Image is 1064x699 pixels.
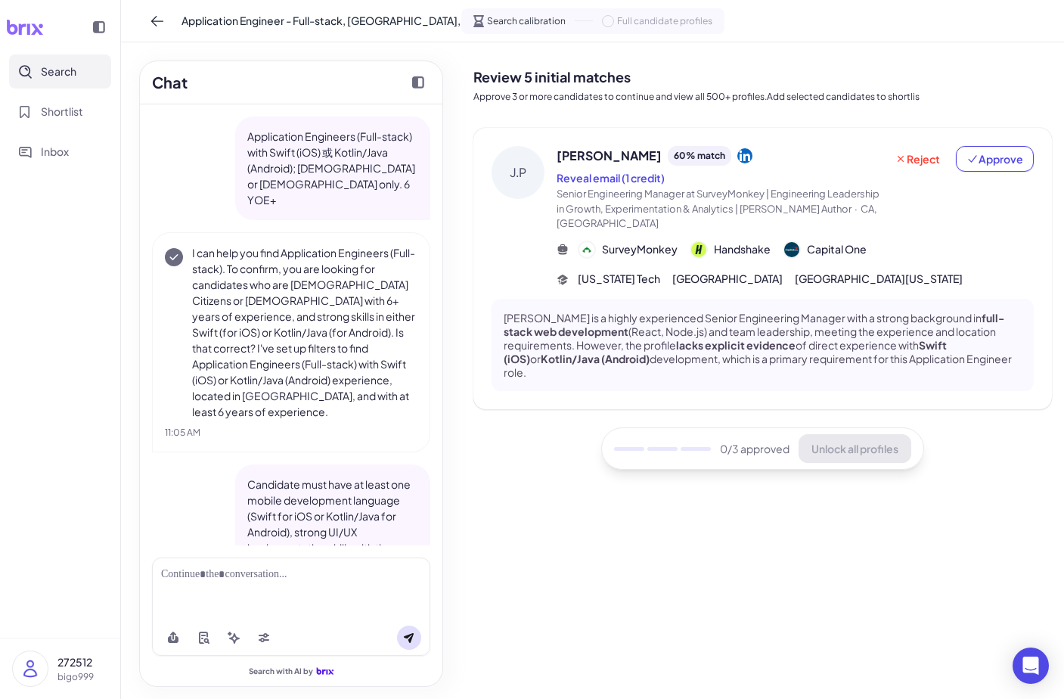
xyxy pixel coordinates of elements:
span: Senior Engineering Manager at SurveyMonkey | Engineering Leadership in Growth, Experimentation & ... [557,188,879,215]
strong: Swift (iOS) [504,338,947,365]
p: I can help you find Application Engineers (Full-stack). To confirm, you are looking for candidate... [192,245,417,420]
span: · [855,203,858,215]
img: user_logo.png [13,651,48,686]
span: SurveyMonkey [602,241,678,257]
button: Inbox [9,135,111,169]
p: bigo999 [57,670,108,684]
p: Approve 3 or more candidates to continue and view all 500+ profiles.Add selected candidates to sh... [473,90,1052,104]
span: Search [41,64,76,79]
span: Capital One [807,241,867,257]
button: Reject [885,146,950,172]
strong: full-stack web development [504,311,1004,338]
p: [PERSON_NAME] is a highly experienced Senior Engineering Manager with a strong background in (Rea... [504,311,1022,380]
div: 60 % match [668,146,731,166]
p: 272512 [57,654,108,670]
button: Shortlist [9,95,111,129]
button: Search [9,54,111,89]
div: 11:05 AM [165,426,417,440]
span: [US_STATE] Tech [578,271,660,287]
img: 公司logo [579,242,594,257]
h2: Review 5 initial matches [473,67,1052,87]
span: Application Engineer - Full-stack, [GEOGRAPHIC_DATA], [GEOGRAPHIC_DATA]/GC [181,13,594,29]
div: Open Intercom Messenger [1013,648,1049,684]
span: Approve [966,151,1023,166]
span: [GEOGRAPHIC_DATA] [672,271,783,287]
span: Inbox [41,144,69,160]
span: Handshake [714,241,771,257]
span: Shortlist [41,104,83,120]
span: Full candidate profiles [617,14,712,28]
span: 0 /3 approved [720,441,789,457]
button: Approve [956,146,1034,172]
span: [GEOGRAPHIC_DATA][US_STATE] [795,271,963,287]
p: Application Engineers (Full-stack) with Swift (iOS) 或 Kotlin/Java (Android); [DEMOGRAPHIC_DATA] o... [247,129,418,208]
strong: Kotlin/Java (Android) [541,352,650,365]
img: 公司logo [691,242,706,257]
strong: lacks explicit evidence [676,338,796,352]
div: J.P [492,146,544,199]
span: Search calibration [487,14,566,28]
span: Reject [895,151,940,166]
button: Collapse chat [406,70,430,95]
span: Search with AI by [249,666,313,676]
button: Send message [397,626,421,650]
h2: Chat [152,71,188,94]
span: [PERSON_NAME] [557,147,662,165]
img: 公司logo [784,242,799,257]
button: Reveal email (1 credit) [557,170,665,186]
